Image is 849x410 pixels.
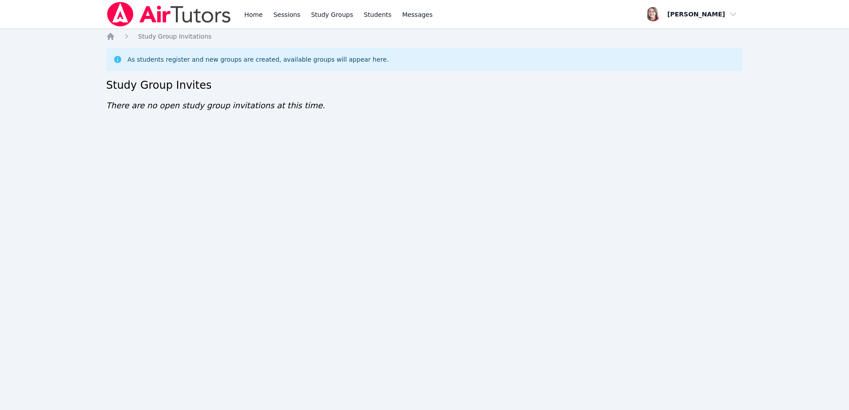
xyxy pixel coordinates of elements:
div: As students register and new groups are created, available groups will appear here. [127,55,389,64]
span: Messages [402,10,433,19]
nav: Breadcrumb [106,32,743,41]
img: Air Tutors [106,2,232,27]
span: There are no open study group invitations at this time. [106,101,325,110]
h2: Study Group Invites [106,78,743,92]
span: Study Group Invitations [138,33,211,40]
a: Study Group Invitations [138,32,211,41]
